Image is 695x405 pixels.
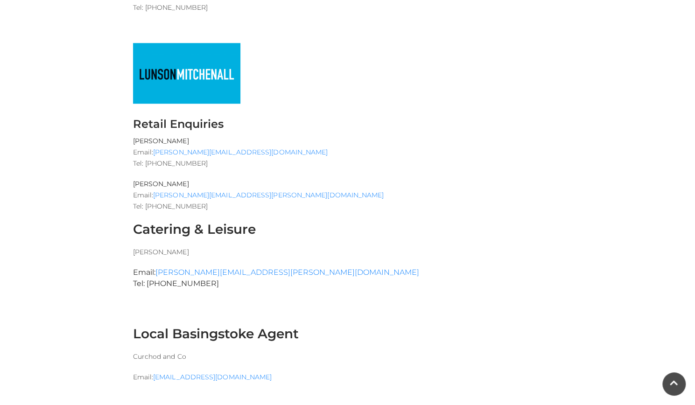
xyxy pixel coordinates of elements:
h3: Local Basingstoke Agent [133,310,562,342]
a: [PERSON_NAME][EMAIL_ADDRESS][DOMAIN_NAME] [153,148,328,156]
span: Tel: [PHONE_NUMBER] [133,3,208,12]
strong: [PERSON_NAME] [133,137,189,145]
a: [PERSON_NAME][EMAIL_ADDRESS][PERSON_NAME][DOMAIN_NAME] [155,268,419,277]
p: Email: [133,371,562,383]
p: Curchod and Co [133,351,562,362]
p: Email: Tel: [PHONE_NUMBER] [133,178,562,212]
a: [EMAIL_ADDRESS][DOMAIN_NAME] [153,373,272,381]
h4: Retail Enquiries [133,104,562,131]
img: LM-logo-768x432.png [133,43,240,103]
strong: [PERSON_NAME] [133,180,189,188]
p: Email: Tel: [PHONE_NUMBER] [133,135,562,169]
h3: Catering & Leisure [133,221,562,237]
a: [PERSON_NAME][EMAIL_ADDRESS][PERSON_NAME][DOMAIN_NAME] [153,191,384,199]
p: [PERSON_NAME] [133,246,562,258]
